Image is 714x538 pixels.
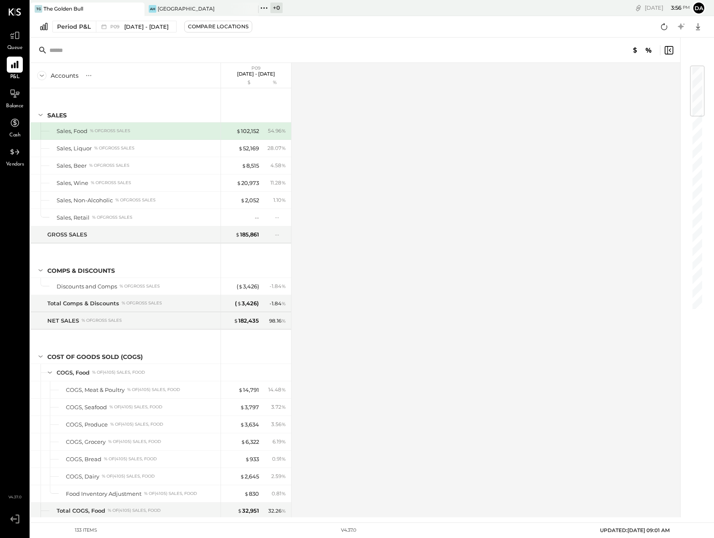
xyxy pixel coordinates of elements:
span: % [281,490,286,497]
span: % [281,507,286,514]
span: $ [235,231,240,238]
span: P09 [251,65,261,71]
div: 185,861 [235,231,259,239]
div: TG [35,5,42,13]
span: Balance [6,103,24,110]
div: 2,645 [240,473,259,481]
div: % of (4105) Sales, Food [108,439,161,445]
a: Vendors [0,144,29,168]
div: v 4.37.0 [341,527,356,534]
span: % [281,179,286,186]
div: COGS, Grocery [66,438,106,446]
span: $ [237,507,242,514]
div: 52,169 [238,144,259,152]
div: 3.72 [271,403,286,411]
div: GROSS SALES [47,231,87,239]
span: $ [238,145,243,152]
div: 0.91 [272,455,286,463]
div: NET SALES [47,317,79,325]
div: Sales, Food [57,127,87,135]
div: Period P&L [57,22,91,31]
div: 28.07 [267,144,286,152]
div: Comps & Discounts [47,266,115,275]
div: 102,152 [236,127,259,135]
span: [DATE] - [DATE] [124,23,169,31]
span: % [281,300,286,307]
span: % [281,438,286,445]
span: P&L [10,73,20,81]
div: 14,791 [238,386,259,394]
div: COST OF GOODS SOLD (COGS) [47,353,143,361]
div: ( 3,426 ) [237,283,259,291]
div: 11.28 [270,179,286,187]
span: $ [240,197,245,204]
span: % [281,403,286,410]
div: 0.81 [272,490,286,497]
div: 32.26 [268,507,286,515]
span: Queue [7,44,23,52]
span: % [281,127,286,134]
span: $ [238,386,243,393]
div: $ [225,79,259,86]
span: % [281,386,286,393]
span: % [281,162,286,168]
div: - 1.84 [270,283,286,290]
div: 4.58 [270,162,286,169]
div: 14.48 [268,386,286,394]
div: ( 3,426 ) [235,299,259,307]
div: AH [149,5,156,13]
div: % of GROSS SALES [82,318,122,323]
span: UPDATED: [DATE] 09:01 AM [600,527,670,533]
span: $ [236,128,241,134]
div: 2.59 [271,473,286,480]
div: COGS, Dairy [66,473,99,481]
div: The Golden Bull [44,5,83,12]
div: 3,634 [240,421,259,429]
div: -- [275,231,286,238]
div: Discounts and Comps [57,283,117,291]
div: % [261,79,289,86]
div: [GEOGRAPHIC_DATA] [158,5,215,12]
div: Total Comps & Discounts [47,299,119,307]
a: Queue [0,27,29,52]
div: SALES [47,111,67,120]
div: % of GROSS SALES [90,128,130,134]
div: 6.19 [273,438,286,446]
span: $ [237,179,241,186]
div: -- [255,214,259,222]
div: % of (4105) Sales, Food [144,491,197,497]
span: $ [244,490,249,497]
span: Vendors [6,161,24,168]
span: $ [242,162,246,169]
div: 8,515 [242,162,259,170]
div: 32,951 [237,507,259,515]
span: $ [237,300,242,307]
div: % of GROSS SALES [115,197,155,203]
p: [DATE] - [DATE] [237,71,275,77]
div: 182,435 [234,317,259,325]
div: COGS, Meat & Poultry [66,386,125,394]
div: % of (4105) Sales, Food [92,370,145,375]
span: $ [241,438,245,445]
button: da [692,1,706,15]
div: - 1.84 [270,300,286,307]
div: COGS, Seafood [66,403,107,411]
div: % of (4105) Sales, Food [102,473,155,479]
div: 98.16 [269,317,286,325]
div: 933 [245,455,259,463]
a: P&L [0,57,29,81]
button: Compare Locations [184,21,252,33]
div: 6,322 [241,438,259,446]
div: 3,797 [240,403,259,411]
div: COGS, Food [57,369,90,377]
div: % of GROSS SALES [92,215,132,220]
div: % of GROSS SALES [89,163,129,168]
span: $ [240,473,245,480]
span: % [281,283,286,289]
div: COGS, Bread [66,455,101,463]
div: Sales, Non-Alcoholic [57,196,113,204]
span: P09 [110,24,122,29]
span: $ [234,317,238,324]
span: $ [238,283,243,290]
div: % of GROSS SALES [122,300,162,306]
